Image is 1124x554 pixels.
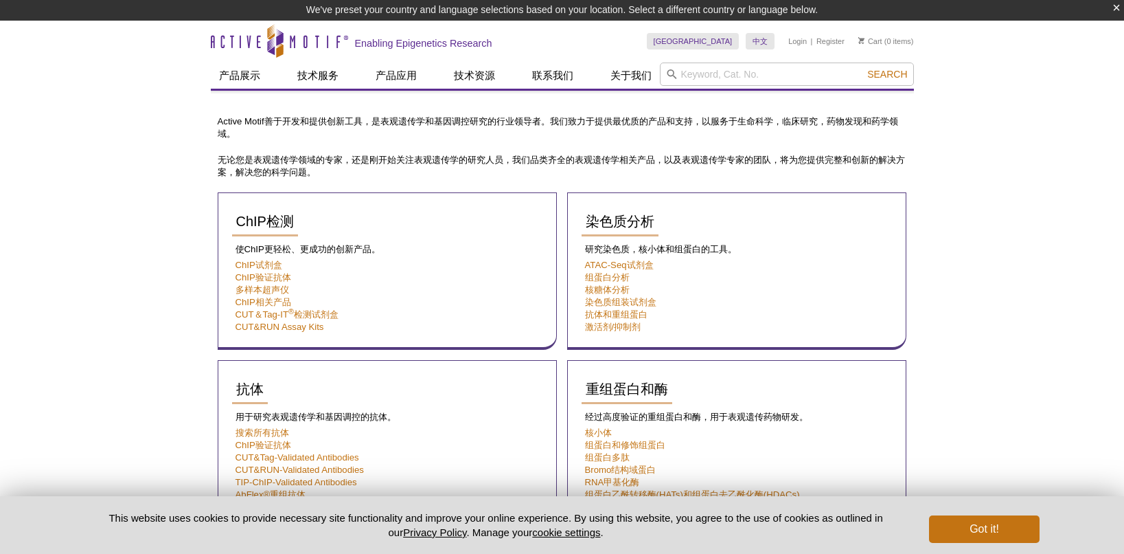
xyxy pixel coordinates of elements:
[788,36,807,46] a: Login
[236,440,291,450] a: ChIP验证抗体
[585,440,665,450] a: 组蛋白和修饰组蛋白
[236,309,339,320] a: CUT＆Tag-IT®检测试剂盒
[236,477,357,487] a: TIP-ChIP-Validated Antibodies
[236,297,291,307] a: ChIP相关产品
[858,36,882,46] a: Cart
[232,243,542,256] p: 使ChIP更轻松、更成功的创新产品。
[236,285,289,295] a: 多样本超声仪
[585,260,654,270] a: ATAC-Seq试剂盒
[582,243,892,256] p: 研究染色质，核小体和组蛋白的工具。
[232,411,542,423] p: 用于研究表观遗传学和基因调控的抗体。
[236,452,359,463] a: CUT&Tag-Validated Antibodies
[585,309,647,320] a: 抗体和重组蛋白
[524,63,582,89] a: 联系我们
[858,37,864,44] img: Your Cart
[236,272,291,282] a: ChIP验证抗体
[582,411,892,423] p: 经过高度验证的重组蛋白和酶，用于表观遗传药物研发。
[355,37,492,49] h2: Enabling Epigenetics Research
[586,214,654,229] span: 染色质分析
[85,511,907,540] p: This website uses cookies to provide necessary site functionality and improve your online experie...
[403,527,466,538] a: Privacy Policy
[582,207,658,236] a: 染色质分析
[929,516,1039,543] button: Got it!
[867,69,907,80] span: Search
[858,33,914,49] li: (0 items)
[289,63,347,89] a: 技术服务
[585,272,630,282] a: 组蛋白分析
[811,33,813,49] li: |
[236,381,264,397] span: 抗体
[585,322,641,332] a: 激活剂/抑制剂
[236,322,324,332] a: CUT&RUN Assay Kits
[585,285,630,295] a: 核糖体分析
[232,375,268,404] a: 抗体
[236,260,282,270] a: ChIP试剂盒
[211,63,268,89] a: 产品展示
[585,477,640,487] a: RNA甲基化酶
[585,452,630,463] a: 组蛋白多肽
[288,307,294,315] sup: ®
[585,297,656,307] a: 染色质组装试剂盒
[446,63,503,89] a: 技术资源
[602,63,660,89] a: 关于我们
[236,214,294,229] span: ChIP检测
[218,115,907,140] p: Active Motif善于开发和提供创新工具，是表观遗传学和基因调控研究的行业领导者。我们致力于提供最优质的产品和支持，以服务于生命科学，临床研究，药物发现和药学领域。
[232,207,298,236] a: ChIP检测
[647,33,739,49] a: [GEOGRAPHIC_DATA]
[863,68,911,80] button: Search
[585,489,800,500] a: 组蛋白乙酰转移酶(HATs)和组蛋白去乙酰化酶(HDACs)
[582,375,672,404] a: 重组蛋白和酶
[585,465,656,475] a: Bromo结构域蛋白
[218,154,907,179] p: 无论您是表观遗传学领域的专家，还是刚开始关注表观遗传学的研究人员，我们品类齐全的表观遗传学相关产品，以及表观遗传学专家的团队，将为您提供完整和创新的解决方案，解决您的科学问题。
[746,33,775,49] a: 中文
[236,428,289,438] a: 搜索所有抗体
[236,465,364,475] a: CUT&RUN-Validated Antibodies
[660,63,914,86] input: Keyword, Cat. No.
[816,36,845,46] a: Register
[586,381,668,397] span: 重组蛋白和酶
[532,527,600,538] button: cookie settings
[236,489,306,500] a: AbFlex®重组抗体
[367,63,425,89] a: 产品应用
[585,428,612,438] a: 核小体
